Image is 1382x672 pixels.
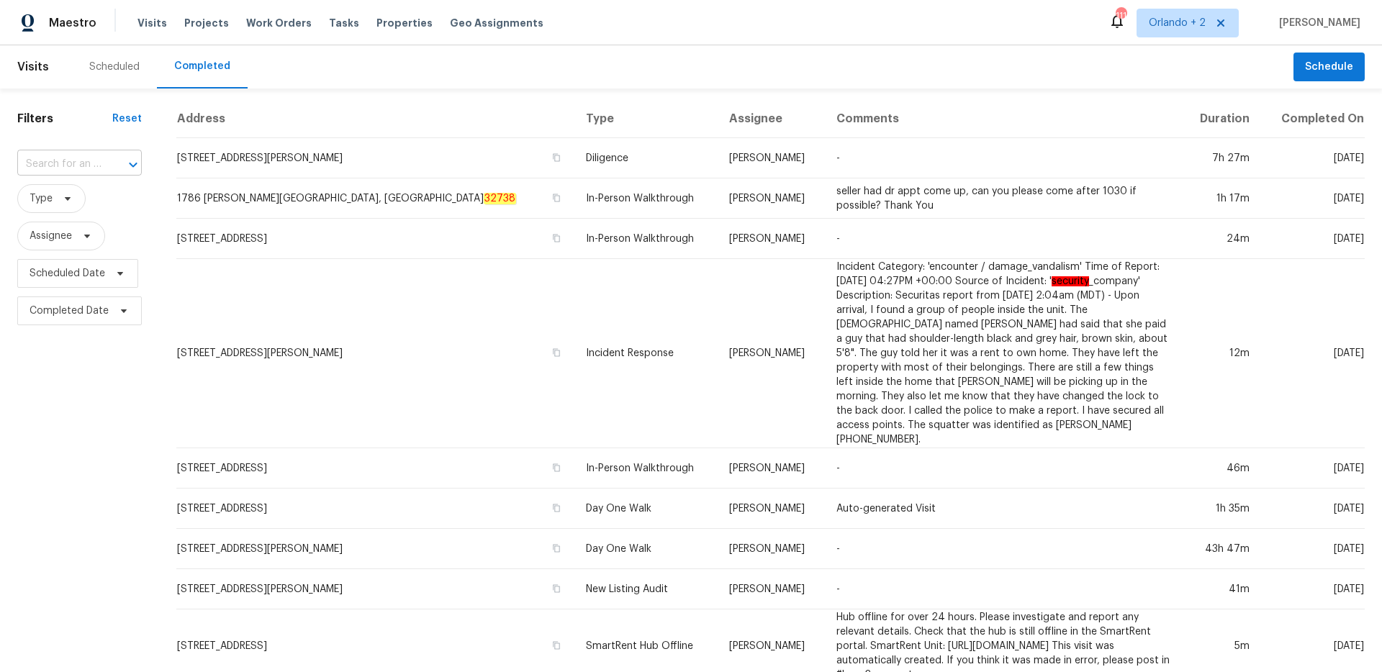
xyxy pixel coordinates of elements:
[550,542,563,555] button: Copy Address
[1181,448,1260,489] td: 46m
[176,489,574,529] td: [STREET_ADDRESS]
[176,100,574,138] th: Address
[718,489,826,529] td: [PERSON_NAME]
[176,448,574,489] td: [STREET_ADDRESS]
[1052,276,1089,286] em: security
[574,259,718,448] td: Incident Response
[30,304,109,318] span: Completed Date
[176,219,574,259] td: [STREET_ADDRESS]
[718,138,826,178] td: [PERSON_NAME]
[574,489,718,529] td: Day One Walk
[574,219,718,259] td: In-Person Walkthrough
[574,100,718,138] th: Type
[825,569,1181,609] td: -
[1261,219,1365,259] td: [DATE]
[718,219,826,259] td: [PERSON_NAME]
[825,138,1181,178] td: -
[1305,58,1353,76] span: Schedule
[176,529,574,569] td: [STREET_ADDRESS][PERSON_NAME]
[574,529,718,569] td: Day One Walk
[30,266,105,281] span: Scheduled Date
[550,582,563,595] button: Copy Address
[550,461,563,474] button: Copy Address
[825,178,1181,219] td: seller had dr appt come up, can you please come after 1030 if possible? Thank You
[89,60,140,74] div: Scheduled
[718,529,826,569] td: [PERSON_NAME]
[718,100,826,138] th: Assignee
[1261,138,1365,178] td: [DATE]
[1261,100,1365,138] th: Completed On
[137,16,167,30] span: Visits
[574,448,718,489] td: In-Person Walkthrough
[176,138,574,178] td: [STREET_ADDRESS][PERSON_NAME]
[1261,569,1365,609] td: [DATE]
[123,155,143,175] button: Open
[825,100,1181,138] th: Comments
[1261,489,1365,529] td: [DATE]
[825,448,1181,489] td: -
[176,259,574,448] td: [STREET_ADDRESS][PERSON_NAME]
[184,16,229,30] span: Projects
[1181,569,1260,609] td: 41m
[574,178,718,219] td: In-Person Walkthrough
[825,259,1181,448] td: Incident Category: 'encounter / damage_vandalism' Time of Report: [DATE] 04:27PM +00:00 Source of...
[718,259,826,448] td: [PERSON_NAME]
[825,219,1181,259] td: -
[376,16,433,30] span: Properties
[30,191,53,206] span: Type
[550,191,563,204] button: Copy Address
[1261,178,1365,219] td: [DATE]
[1149,16,1206,30] span: Orlando + 2
[718,178,826,219] td: [PERSON_NAME]
[550,639,563,652] button: Copy Address
[550,501,563,514] button: Copy Address
[484,193,516,204] em: 32738
[17,112,112,126] h1: Filters
[825,489,1181,529] td: Auto-generated Visit
[550,232,563,245] button: Copy Address
[246,16,312,30] span: Work Orders
[112,112,142,126] div: Reset
[30,229,72,243] span: Assignee
[17,153,101,176] input: Search for an address...
[1181,529,1260,569] td: 43h 47m
[1181,259,1260,448] td: 12m
[1261,448,1365,489] td: [DATE]
[1273,16,1360,30] span: [PERSON_NAME]
[176,178,574,219] td: 1786 [PERSON_NAME][GEOGRAPHIC_DATA], [GEOGRAPHIC_DATA]
[1261,259,1365,448] td: [DATE]
[329,18,359,28] span: Tasks
[550,151,563,164] button: Copy Address
[1181,219,1260,259] td: 24m
[174,59,230,73] div: Completed
[176,569,574,609] td: [STREET_ADDRESS][PERSON_NAME]
[1293,53,1365,82] button: Schedule
[574,138,718,178] td: Diligence
[1116,9,1126,23] div: 111
[1181,100,1260,138] th: Duration
[49,16,96,30] span: Maestro
[17,51,49,83] span: Visits
[1181,489,1260,529] td: 1h 35m
[1181,138,1260,178] td: 7h 27m
[718,569,826,609] td: [PERSON_NAME]
[550,346,563,359] button: Copy Address
[574,569,718,609] td: New Listing Audit
[825,529,1181,569] td: -
[450,16,543,30] span: Geo Assignments
[718,448,826,489] td: [PERSON_NAME]
[1181,178,1260,219] td: 1h 17m
[1261,529,1365,569] td: [DATE]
